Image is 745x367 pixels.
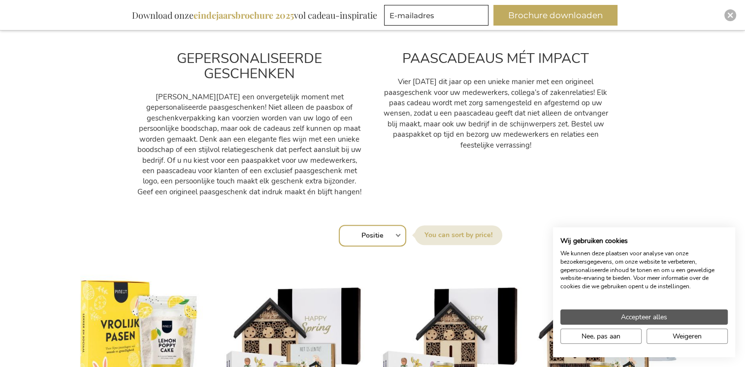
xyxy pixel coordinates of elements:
[493,5,617,26] button: Brochure downloaden
[560,249,728,291] p: We kunnen deze plaatsen voor analyse van onze bezoekersgegevens, om onze website te verbeteren, g...
[383,77,609,151] p: Vier [DATE] dit jaar op een unieke manier met een origineel paasgeschenk voor uw medewerkers, col...
[384,5,491,29] form: marketing offers and promotions
[560,309,728,325] button: Accepteer alle cookies
[647,329,728,344] button: Alle cookies weigeren
[128,5,382,26] div: Download onze vol cadeau-inspiratie
[384,5,488,26] input: E-mailadres
[136,92,363,197] p: [PERSON_NAME][DATE] een onvergetelijk moment met gepersonaliseerde paasgeschenken! Niet alleen de...
[724,9,736,21] div: Close
[136,51,363,82] h2: GEPERSONALISEERDE GESCHENKEN
[621,312,667,322] span: Accepteer alles
[560,329,642,344] button: Pas cookie voorkeuren aan
[415,225,502,245] label: Sorteer op
[582,331,620,341] span: Nee, pas aan
[383,51,609,66] h2: PAASCADEAUS MÉT IMPACT
[727,12,733,18] img: Close
[560,237,728,245] h2: Wij gebruiken cookies
[673,331,702,341] span: Weigeren
[194,9,294,21] b: eindejaarsbrochure 2025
